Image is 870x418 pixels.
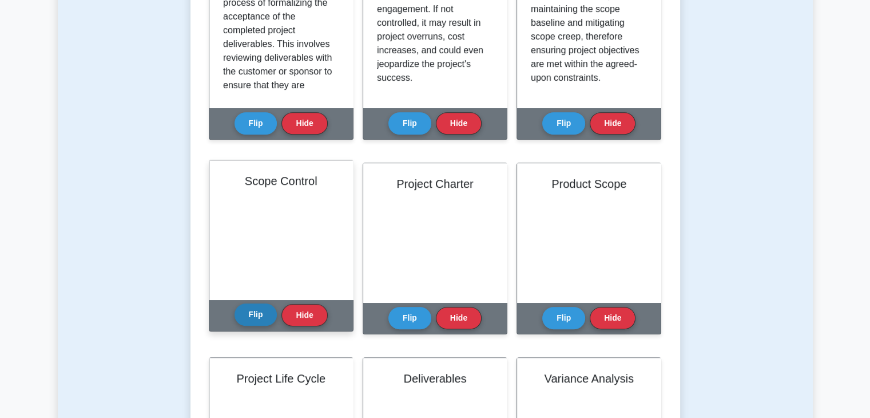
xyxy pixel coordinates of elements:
[235,112,277,135] button: Flip
[531,177,647,191] h2: Product Scope
[223,372,339,385] h2: Project Life Cycle
[281,112,327,135] button: Hide
[377,177,493,191] h2: Project Charter
[542,307,585,329] button: Flip
[388,112,431,135] button: Flip
[223,174,339,188] h2: Scope Control
[436,112,482,135] button: Hide
[377,372,493,385] h2: Deliverables
[235,303,277,326] button: Flip
[281,304,327,326] button: Hide
[388,307,431,329] button: Flip
[542,112,585,135] button: Flip
[436,307,482,329] button: Hide
[531,372,647,385] h2: Variance Analysis
[590,307,635,329] button: Hide
[590,112,635,135] button: Hide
